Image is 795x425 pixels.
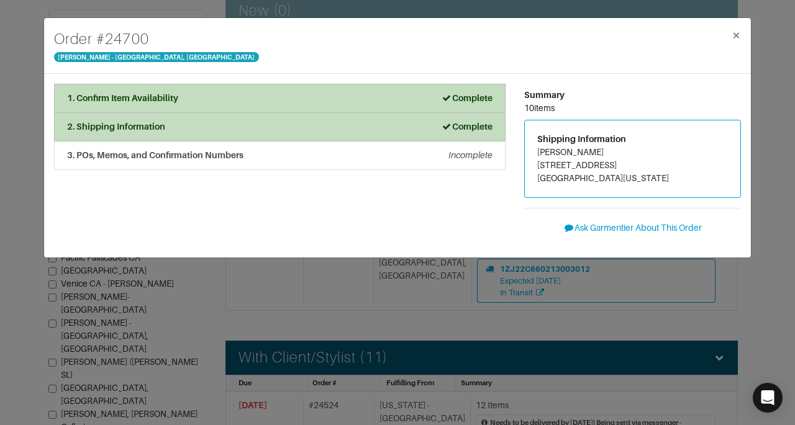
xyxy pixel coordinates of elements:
span: [PERSON_NAME] - [GEOGRAPHIC_DATA], [GEOGRAPHIC_DATA] [54,52,259,62]
em: Incomplete [448,150,493,160]
div: Summary [524,89,741,102]
strong: 1. Confirm Item Availability [67,93,178,103]
span: × [732,27,741,43]
strong: 2. Shipping Information [67,122,165,132]
strong: 3. POs, Memos, and Confirmation Numbers [67,150,243,160]
button: Ask Garmentier About This Order [524,218,741,238]
strong: Complete [441,93,493,103]
span: Shipping Information [537,134,626,144]
div: 10 items [524,102,741,115]
h4: Order # 24700 [54,28,259,50]
address: [PERSON_NAME] [STREET_ADDRESS] [GEOGRAPHIC_DATA][US_STATE] [537,146,728,185]
strong: Complete [441,122,493,132]
div: Open Intercom Messenger [753,383,783,413]
button: Close [722,18,751,53]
